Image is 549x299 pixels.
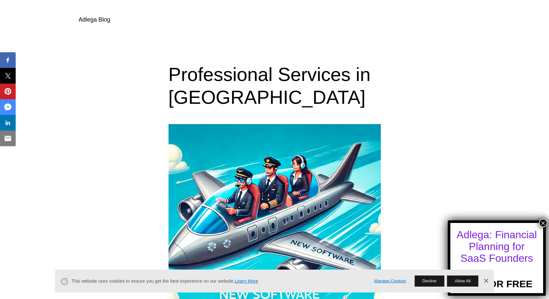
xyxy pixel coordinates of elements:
[447,275,478,287] button: Allow All
[374,278,406,285] a: Manage Cookies
[481,276,491,286] a: Dismiss Banner
[169,63,381,108] h1: Professional Services in [GEOGRAPHIC_DATA]
[72,278,365,285] span: This website uses cookies to ensure you get the best experience on our website.
[539,219,547,227] button: Close
[456,229,537,264] div: Adlega: Financial Planning for SaaS Founders
[235,278,258,284] a: Learn More
[461,267,532,290] a: TRY FOR FREE
[79,16,110,23] a: Adlega Blog
[414,275,444,287] button: Decline
[60,277,68,285] svg: Cookie Icon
